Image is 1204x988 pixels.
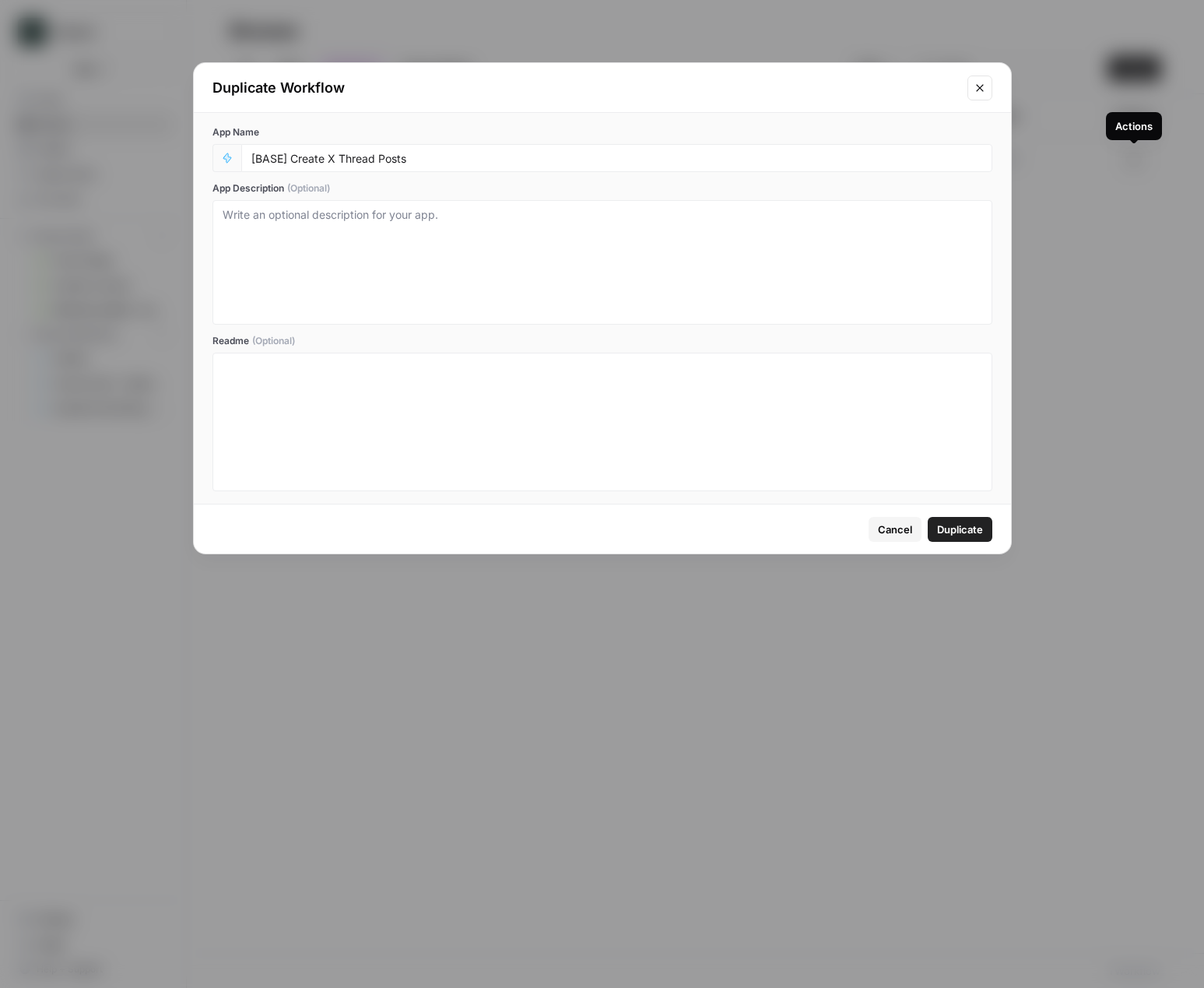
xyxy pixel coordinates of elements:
[251,151,982,165] input: Untitled
[869,517,921,542] button: Cancel
[252,334,295,348] span: (Optional)
[212,125,992,139] label: App Name
[287,181,330,195] span: (Optional)
[967,76,992,100] button: Close modal
[212,77,958,99] div: Duplicate Workflow
[212,334,992,348] label: Readme
[937,522,983,537] span: Duplicate
[928,517,992,542] button: Duplicate
[212,181,992,195] label: App Description
[1115,118,1153,134] div: Actions
[878,522,912,537] span: Cancel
